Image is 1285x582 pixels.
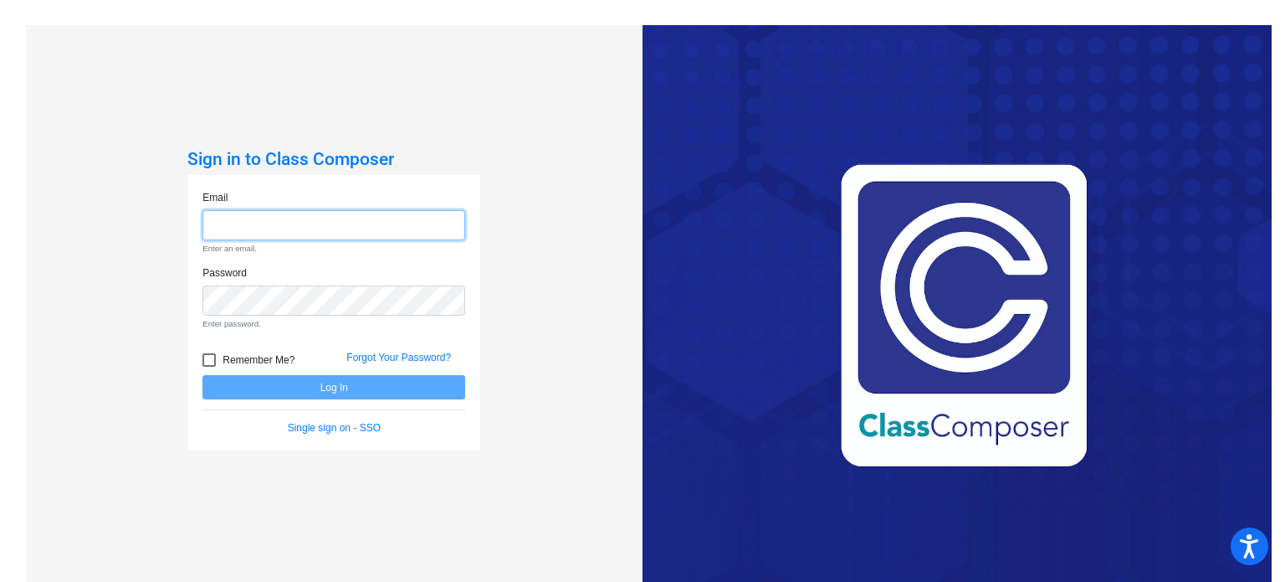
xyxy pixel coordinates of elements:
[202,318,465,330] small: Enter password.
[202,190,228,205] label: Email
[202,265,247,281] label: Password
[288,422,381,434] a: Single sign on - SSO
[223,350,294,370] span: Remember Me?
[202,375,465,399] button: Log In
[346,352,451,363] a: Forgot Your Password?
[187,149,480,170] h3: Sign in to Class Composer
[202,243,465,255] small: Enter an email.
